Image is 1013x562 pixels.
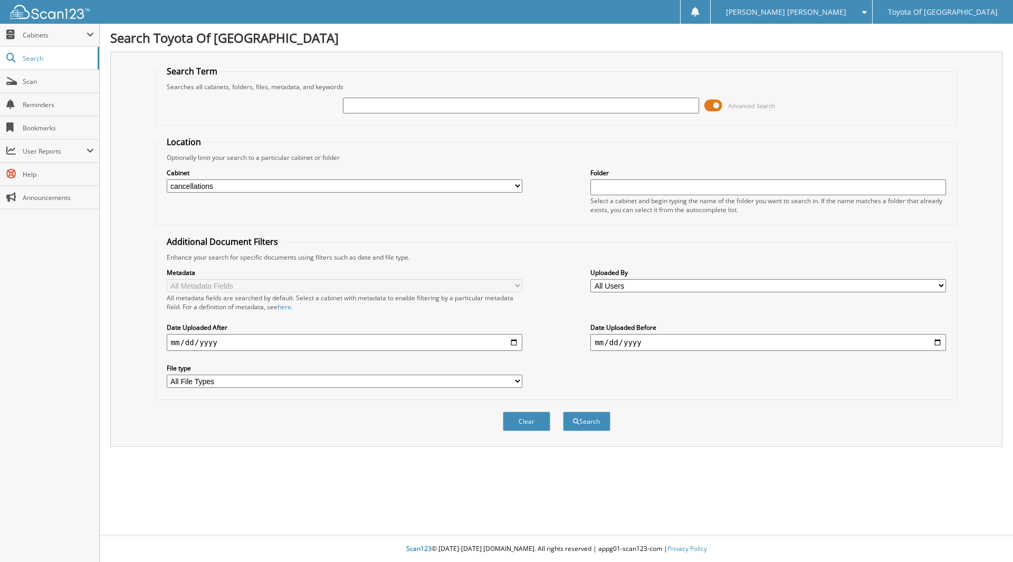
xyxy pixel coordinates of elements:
[563,412,610,431] button: Search
[167,323,522,332] label: Date Uploaded After
[23,147,87,156] span: User Reports
[667,544,707,553] a: Privacy Policy
[590,268,946,277] label: Uploaded By
[167,293,522,311] div: All metadata fields are searched by default. Select a cabinet with metadata to enable filtering b...
[23,31,87,40] span: Cabinets
[161,136,206,148] legend: Location
[11,5,90,19] img: scan123-logo-white.svg
[728,102,775,110] span: Advanced Search
[23,54,92,63] span: Search
[726,9,846,15] span: [PERSON_NAME] [PERSON_NAME]
[23,100,94,109] span: Reminders
[590,196,946,214] div: Select a cabinet and begin typing the name of the folder you want to search in. If the name match...
[167,168,522,177] label: Cabinet
[167,364,522,373] label: File type
[590,334,946,351] input: end
[590,323,946,332] label: Date Uploaded Before
[161,82,952,91] div: Searches all cabinets, folders, files, metadata, and keywords
[110,29,1002,46] h1: Search Toyota Of [GEOGRAPHIC_DATA]
[590,168,946,177] label: Folder
[161,153,952,162] div: Optionally limit your search to a particular cabinet or folder
[161,65,223,77] legend: Search Term
[406,544,432,553] span: Scan123
[278,302,291,311] a: here
[23,193,94,202] span: Announcements
[167,268,522,277] label: Metadata
[503,412,550,431] button: Clear
[23,77,94,86] span: Scan
[161,236,283,247] legend: Additional Document Filters
[960,511,1013,562] iframe: Chat Widget
[23,170,94,179] span: Help
[23,123,94,132] span: Bookmarks
[888,9,998,15] span: Toyota Of [GEOGRAPHIC_DATA]
[100,536,1013,562] div: © [DATE]-[DATE] [DOMAIN_NAME]. All rights reserved | appg01-scan123-com |
[167,334,522,351] input: start
[161,253,952,262] div: Enhance your search for specific documents using filters such as date and file type.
